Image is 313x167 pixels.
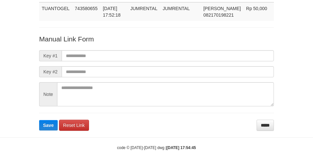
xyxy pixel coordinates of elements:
span: Rp 50,000 [246,6,267,11]
span: Key #2 [39,66,62,77]
strong: [DATE] 17:54:45 [167,145,196,150]
p: Manual Link Form [39,34,274,44]
span: Note [39,82,57,106]
button: Save [39,120,58,130]
span: Reset Link [63,123,85,128]
span: Key #1 [39,50,62,61]
a: Reset Link [59,120,89,131]
span: JUMRENTAL [130,6,157,11]
span: [PERSON_NAME] [203,6,241,11]
small: code © [DATE]-[DATE] dwg | [117,145,196,150]
span: Save [43,123,54,128]
span: Copy 082170198221 to clipboard [203,12,234,18]
span: JUMRENTAL [163,6,190,11]
td: 743580655 [72,2,100,21]
span: [DATE] 17:52:18 [103,6,121,18]
td: TUANTOGEL [39,2,72,21]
